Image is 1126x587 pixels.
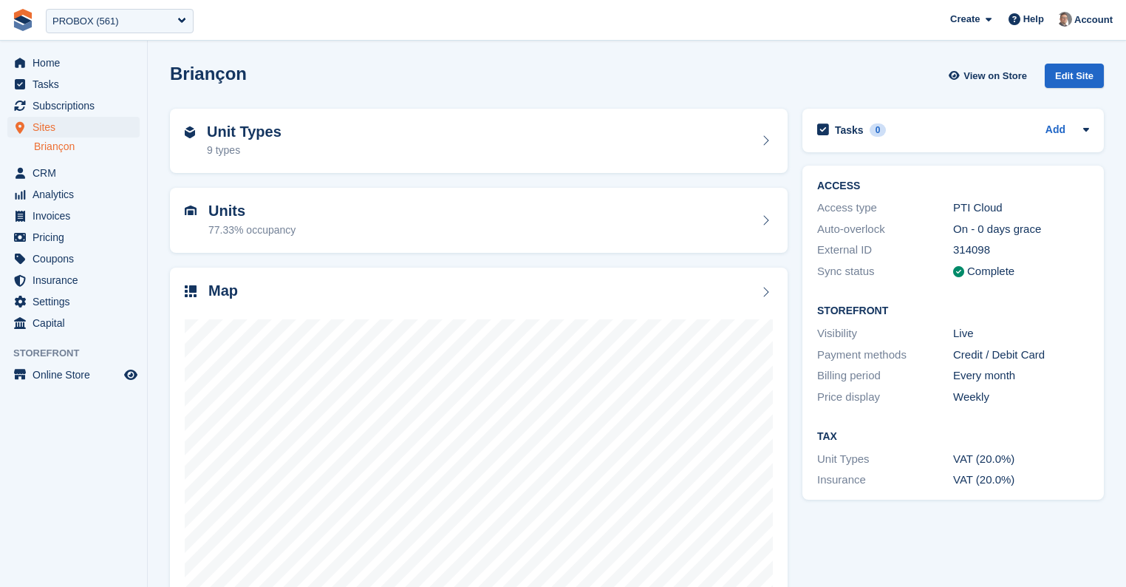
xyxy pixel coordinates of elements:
span: Account [1074,13,1113,27]
div: PROBOX (561) [52,14,119,29]
span: Capital [33,313,121,333]
div: Access type [817,200,953,217]
div: VAT (20.0%) [953,472,1089,489]
div: Visibility [817,325,953,342]
span: View on Store [963,69,1027,84]
span: Sites [33,117,121,138]
img: stora-icon-8386f47178a22dfd0bd8f6a31ec36ba5ce8667c1dd55bd0f319d3a0aa187defe.svg [12,9,34,31]
a: Unit Types 9 types [170,109,788,174]
h2: Tasks [835,123,864,137]
a: menu [7,52,140,73]
a: menu [7,184,140,205]
a: menu [7,95,140,116]
a: menu [7,163,140,183]
a: menu [7,248,140,269]
h2: Map [208,282,238,299]
div: External ID [817,242,953,259]
span: Storefront [13,346,147,361]
div: Unit Types [817,451,953,468]
a: menu [7,227,140,248]
div: Edit Site [1045,64,1104,88]
div: Every month [953,367,1089,384]
span: Settings [33,291,121,312]
div: Weekly [953,389,1089,406]
a: menu [7,364,140,385]
h2: Unit Types [207,123,281,140]
span: Create [950,12,980,27]
span: Pricing [33,227,121,248]
span: CRM [33,163,121,183]
h2: Storefront [817,305,1089,317]
div: PTI Cloud [953,200,1089,217]
span: Insurance [33,270,121,291]
span: Subscriptions [33,95,121,116]
div: Payment methods [817,347,953,364]
div: Billing period [817,367,953,384]
div: Complete [967,263,1014,280]
a: Briançon [34,140,140,154]
span: Analytics [33,184,121,205]
span: Help [1023,12,1044,27]
span: Home [33,52,121,73]
span: Online Store [33,364,121,385]
div: Sync status [817,263,953,280]
a: menu [7,74,140,95]
div: Credit / Debit Card [953,347,1089,364]
div: Auto-overlock [817,221,953,238]
a: Add [1045,122,1065,139]
a: Preview store [122,366,140,384]
h2: Briançon [170,64,247,84]
div: 77.33% occupancy [208,223,296,238]
a: menu [7,206,140,226]
a: Edit Site [1045,64,1104,94]
span: Coupons [33,248,121,269]
div: Insurance [817,472,953,489]
a: menu [7,117,140,138]
div: VAT (20.0%) [953,451,1089,468]
img: map-icn-33ee37083ee616e46c38cad1a60f524a97daa1e2b2c8c0bc3eb3415660979fc1.svg [185,285,197,297]
img: Sebastien Bonnier [1057,12,1072,27]
h2: Tax [817,431,1089,443]
div: Live [953,325,1089,342]
a: menu [7,313,140,333]
span: Tasks [33,74,121,95]
div: Price display [817,389,953,406]
a: menu [7,291,140,312]
div: 9 types [207,143,281,158]
span: Invoices [33,206,121,226]
h2: ACCESS [817,180,1089,192]
img: unit-icn-7be61d7bf1b0ce9d3e12c5938cc71ed9869f7b940bace4675aadf7bd6d80202e.svg [185,206,197,216]
a: View on Store [946,64,1033,88]
div: 0 [870,123,887,137]
a: Units 77.33% occupancy [170,188,788,253]
a: menu [7,270,140,291]
img: unit-type-icn-2b2737a686de81e16bb02015468b77c625bbabd49415b5ef34ead5e3b44a266d.svg [185,126,195,138]
div: 314098 [953,242,1089,259]
h2: Units [208,203,296,220]
div: On - 0 days grace [953,221,1089,238]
